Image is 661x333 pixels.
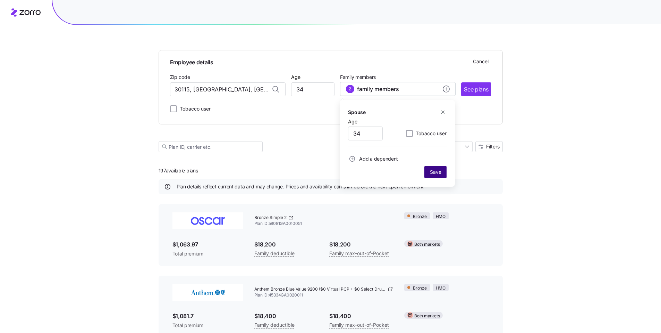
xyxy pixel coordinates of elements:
[159,167,198,174] span: 197 available plans
[348,127,383,140] input: Age
[346,85,354,93] div: 2
[348,108,365,116] h5: Spouse
[413,129,447,138] label: Tobacco user
[177,183,424,190] span: Plan details reflect current data and may change. Prices and availability can shift before the ne...
[291,73,300,81] label: Age
[359,155,398,162] span: Add a dependent
[348,118,357,125] label: Age
[340,100,455,187] div: 2family membersadd icon
[357,85,399,93] span: family members
[348,152,398,166] button: Add a dependent
[254,215,287,221] span: Bronze Simple 2
[475,141,503,152] button: Filters
[340,74,456,81] span: Family members
[486,144,500,149] span: Filters
[473,58,489,65] span: Cancel
[172,322,243,329] span: Total premium
[172,284,243,301] img: Anthem
[254,249,295,258] span: Family deductible
[329,312,393,320] span: $18,400
[170,73,190,81] label: Zip code
[436,285,446,292] span: HMO
[254,312,318,320] span: $18,400
[177,105,211,113] label: Tobacco user
[254,321,295,329] span: Family deductible
[424,166,447,178] button: Save
[414,241,440,248] span: Both markets
[349,156,355,162] svg: add icon
[329,240,393,249] span: $18,200
[170,82,286,96] input: Zip code
[443,86,450,92] svg: add icon
[254,240,318,249] span: $18,200
[170,56,213,67] span: Employee details
[461,82,491,96] button: See plans
[340,82,456,96] button: 2family membersadd icon
[172,212,243,229] img: Oscar
[470,56,491,67] button: Cancel
[254,286,387,292] span: Anthem Bronze Blue Value 9200 ($0 Virtual PCP + $0 Select Drugs)
[159,141,263,152] input: Plan ID, carrier etc.
[329,249,389,258] span: Family max-out-of-Pocket
[172,250,243,257] span: Total premium
[254,221,393,227] span: Plan ID: 58081GA0010051
[172,240,243,249] span: $1,063.97
[430,169,441,176] span: Save
[413,285,427,292] span: Bronze
[414,313,440,319] span: Both markets
[254,292,393,298] span: Plan ID: 45334GA0020011
[291,82,334,96] input: Age
[329,321,389,329] span: Family max-out-of-Pocket
[172,312,243,320] span: $1,081.7
[436,213,446,220] span: HMO
[413,213,427,220] span: Bronze
[464,85,488,94] span: See plans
